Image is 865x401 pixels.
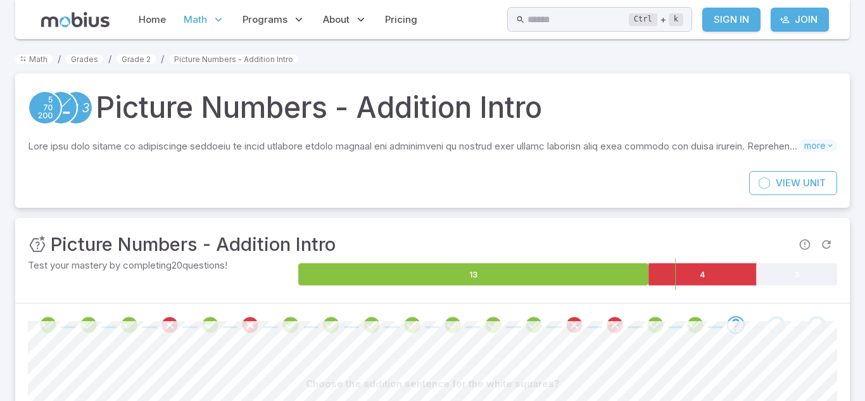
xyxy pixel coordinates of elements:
[727,316,745,334] div: Go to the next question
[96,86,542,129] h1: Picture Numbers - Addition Intro
[120,316,138,334] div: Review your answer
[794,234,816,255] span: Report an issue with the question
[808,316,826,334] div: Go to the next question
[161,52,164,66] li: /
[749,171,837,195] a: ViewUnit
[776,176,800,190] span: View
[59,91,93,125] a: Numeracy
[444,316,462,334] div: Review your answer
[169,54,298,64] a: Picture Numbers - Addition Intro
[135,5,170,34] a: Home
[58,52,61,66] li: /
[39,316,57,334] div: Review your answer
[363,316,381,334] div: Review your answer
[767,316,785,334] div: Go to the next question
[323,13,350,27] span: About
[606,316,624,334] div: Review your answer
[282,316,300,334] div: Review your answer
[161,316,179,334] div: Review your answer
[80,316,98,334] div: Review your answer
[816,234,837,255] span: Refresh Question
[525,316,543,334] div: Review your answer
[803,176,826,190] span: Unit
[771,8,829,32] a: Join
[201,316,219,334] div: Review your answer
[322,316,340,334] div: Review your answer
[381,5,421,34] a: Pricing
[565,316,583,334] div: Review your answer
[15,52,850,66] nav: breadcrumb
[66,54,103,64] a: Grades
[15,54,53,64] a: Math
[647,316,664,334] div: Review your answer
[306,377,560,391] p: Choose the addition sentence for the white squares?
[669,13,683,26] kbd: k
[28,139,799,153] p: Lore ipsu dolo sitame co adipiscinge seddoeiu te incid utlabore etdolo magnaal eni adminimveni qu...
[686,316,704,334] div: Review your answer
[629,13,657,26] kbd: Ctrl
[28,91,62,125] a: Place Value
[629,12,683,27] div: +
[241,316,259,334] div: Review your answer
[108,52,111,66] li: /
[184,13,207,27] span: Math
[243,13,287,27] span: Programs
[484,316,502,334] div: Review your answer
[28,258,296,272] p: Test your mastery by completing 20 questions!
[44,91,78,125] a: Addition and Subtraction
[51,231,336,258] h3: Picture Numbers - Addition Intro
[702,8,761,32] a: Sign In
[403,316,421,334] div: Review your answer
[117,54,156,64] a: Grade 2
